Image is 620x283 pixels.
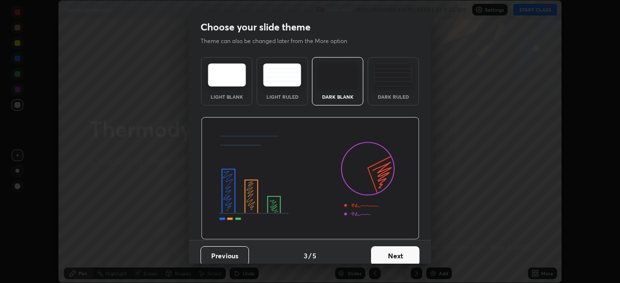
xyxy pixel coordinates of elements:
img: darkTheme.f0cc69e5.svg [319,63,357,87]
div: Light Blank [207,94,246,99]
h4: 5 [312,251,316,261]
h4: / [309,251,311,261]
p: Theme can also be changed later from the More option [201,37,357,45]
img: lightTheme.e5ed3b09.svg [208,63,246,87]
img: darkRuledTheme.de295e13.svg [374,63,412,87]
h4: 3 [304,251,308,261]
div: Dark Ruled [374,94,413,99]
img: lightRuledTheme.5fabf969.svg [263,63,301,87]
div: Light Ruled [263,94,302,99]
h2: Choose your slide theme [201,21,310,33]
button: Next [371,246,419,266]
button: Previous [201,246,249,266]
div: Dark Blank [318,94,357,99]
img: darkThemeBanner.d06ce4a2.svg [201,117,419,240]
